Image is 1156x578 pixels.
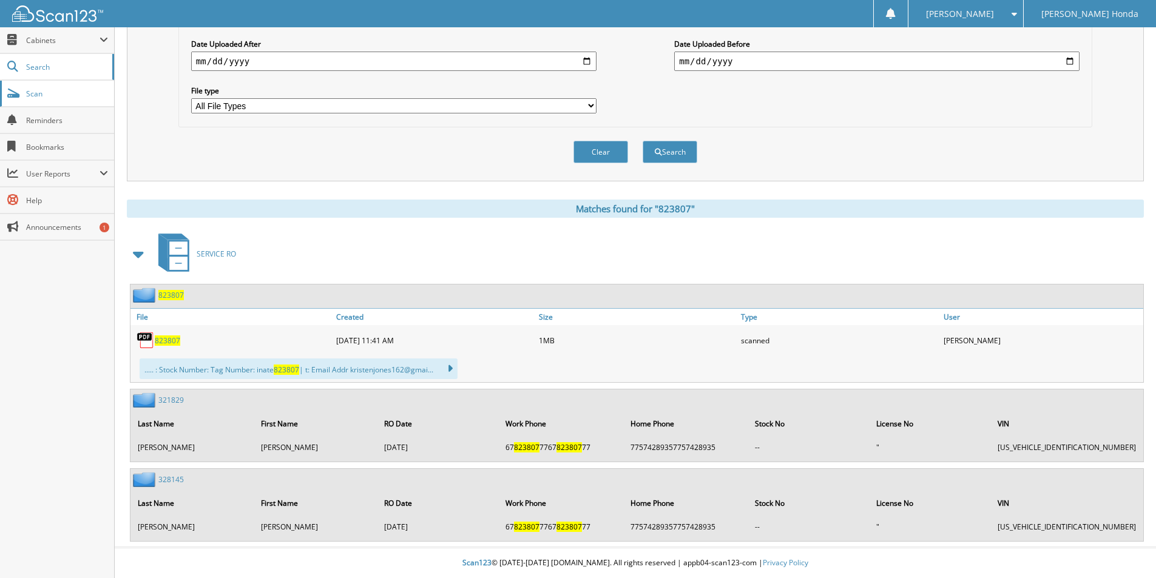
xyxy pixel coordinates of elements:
td: " [870,437,990,457]
a: File [130,309,333,325]
span: Bookmarks [26,142,108,152]
th: License No [870,411,990,436]
span: [PERSON_NAME] Honda [1041,10,1138,18]
button: Search [643,141,697,163]
td: 67 7767 77 [499,437,623,457]
div: © [DATE]-[DATE] [DOMAIN_NAME]. All rights reserved | appb04-scan123-com | [115,548,1156,578]
td: -- [749,437,868,457]
img: folder2.png [133,472,158,487]
div: 1 [100,223,109,232]
th: VIN [992,411,1142,436]
input: end [674,52,1080,71]
a: 823807 [155,335,180,346]
span: User Reports [26,169,100,179]
span: Announcements [26,222,108,232]
td: [PERSON_NAME] [132,437,254,457]
th: Work Phone [499,491,623,516]
a: Size [536,309,739,325]
span: Scan [26,89,108,99]
th: Home Phone [624,491,748,516]
a: Created [333,309,536,325]
td: [PERSON_NAME] [132,517,254,537]
span: SERVICE RO [197,249,236,259]
td: [PERSON_NAME] [255,437,377,457]
td: 77574289357757428935 [624,437,748,457]
a: Type [738,309,941,325]
td: 77574289357757428935 [624,517,748,537]
td: 67 7767 77 [499,517,623,537]
a: 321829 [158,395,184,405]
span: 823807 [274,365,299,375]
div: scanned [738,328,941,352]
img: scan123-logo-white.svg [12,5,103,22]
div: Matches found for "823807" [127,200,1144,218]
span: Reminders [26,115,108,126]
span: Cabinets [26,35,100,45]
label: Date Uploaded After [191,39,597,49]
td: [DATE] [378,437,498,457]
th: VIN [992,491,1142,516]
span: Scan123 [462,557,492,568]
a: 328145 [158,474,184,485]
span: 823807 [514,442,539,452]
img: folder2.png [133,392,158,408]
td: " [870,517,990,537]
label: File type [191,86,597,96]
span: Search [26,62,106,72]
span: 823807 [556,522,582,532]
div: 1MB [536,328,739,352]
th: Work Phone [499,411,623,436]
th: RO Date [378,491,498,516]
th: Last Name [132,491,254,516]
th: License No [870,491,990,516]
div: [DATE] 11:41 AM [333,328,536,352]
input: start [191,52,597,71]
th: First Name [255,411,377,436]
span: 823807 [514,522,539,532]
a: Privacy Policy [763,557,808,568]
th: Stock No [749,491,868,516]
label: Date Uploaded Before [674,39,1080,49]
button: Clear [573,141,628,163]
th: Home Phone [624,411,748,436]
span: Help [26,195,108,206]
img: PDF.png [137,331,155,349]
td: [US_VEHICLE_IDENTIFICATION_NUMBER] [992,517,1142,537]
span: 823807 [556,442,582,452]
td: -- [749,517,868,537]
th: Last Name [132,411,254,436]
a: SERVICE RO [151,230,236,278]
a: 823807 [158,290,184,300]
div: ..... : Stock Number: Tag Number: inate | t: Email Addr kristenjones162@gmai... [140,358,458,379]
div: [PERSON_NAME] [941,328,1143,352]
img: folder2.png [133,287,158,303]
span: [PERSON_NAME] [926,10,994,18]
th: Stock No [749,411,868,436]
th: First Name [255,491,377,516]
th: RO Date [378,411,498,436]
td: [DATE] [378,517,498,537]
a: User [941,309,1143,325]
td: [US_VEHICLE_IDENTIFICATION_NUMBER] [992,437,1142,457]
td: [PERSON_NAME] [255,517,377,537]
